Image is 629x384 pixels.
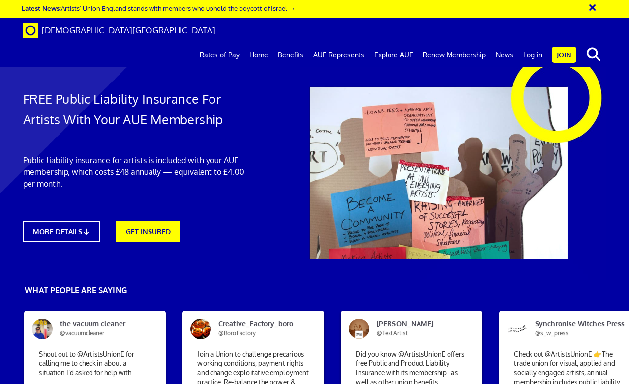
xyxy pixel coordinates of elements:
[244,43,273,67] a: Home
[552,47,576,63] a: Join
[23,88,257,130] h1: FREE Public Liability Insurance For Artists With Your AUE Membership
[53,319,147,338] span: the vacuum cleaner
[491,43,518,67] a: News
[22,4,295,12] a: Latest News:Artists’ Union England stands with members who uphold the boycott of Israel →
[273,43,308,67] a: Benefits
[218,329,256,337] span: @BoroFactory
[22,4,61,12] strong: Latest News:
[60,329,104,337] span: @vacuumcleaner
[211,319,305,338] span: Creative_Factory_boro
[23,154,257,190] p: Public liability insurance for artists is included with your AUE membership, which costs £48 annu...
[116,221,180,242] a: GET INSURED
[377,329,408,337] span: @TextArtist
[528,319,622,338] span: Synchronise Witches Press
[23,221,101,242] a: MORE DETAILS
[578,44,608,65] button: search
[518,43,547,67] a: Log in
[308,43,369,67] a: AUE Represents
[16,18,223,43] a: Brand [DEMOGRAPHIC_DATA][GEOGRAPHIC_DATA]
[369,319,464,338] span: [PERSON_NAME]
[535,329,569,337] span: @s_w_press
[369,43,418,67] a: Explore AUE
[195,43,244,67] a: Rates of Pay
[418,43,491,67] a: Renew Membership
[42,25,215,35] span: [DEMOGRAPHIC_DATA][GEOGRAPHIC_DATA]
